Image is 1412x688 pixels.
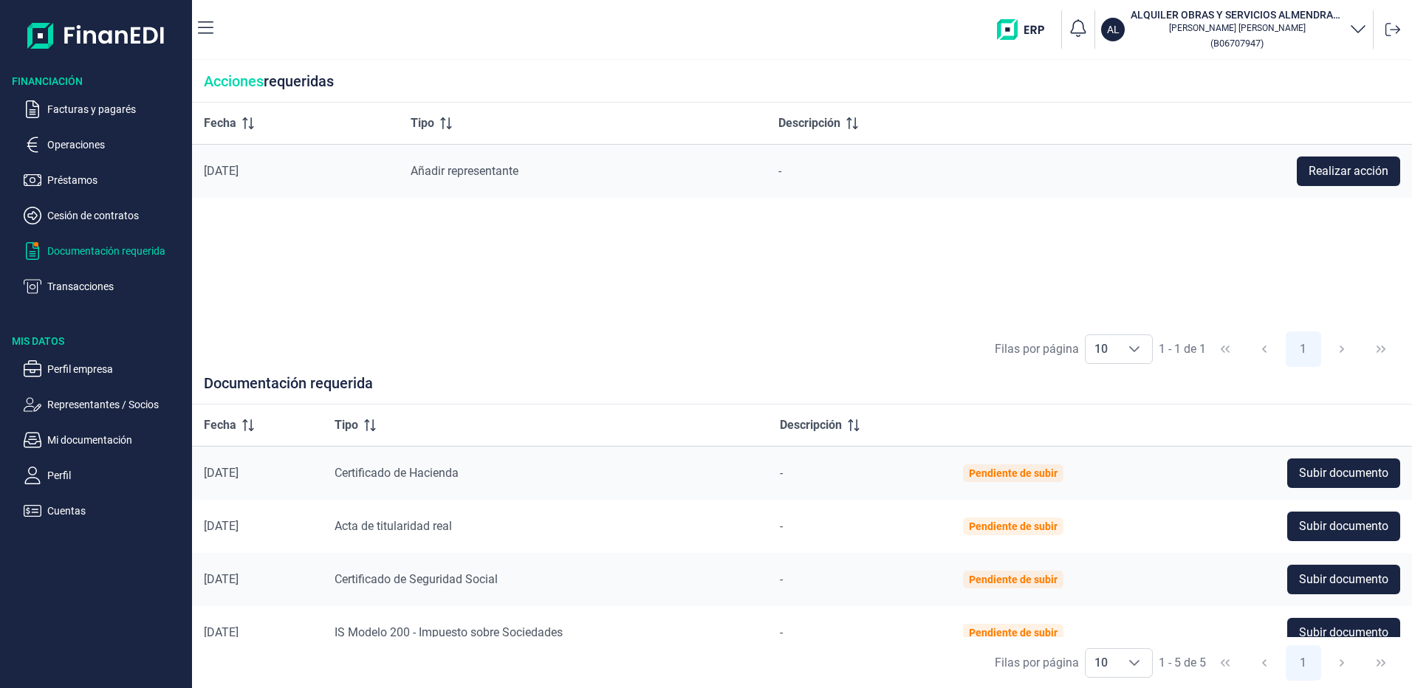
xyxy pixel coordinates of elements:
[24,100,186,118] button: Facturas y pagarés
[411,114,434,132] span: Tipo
[1131,7,1343,22] h3: ALQUILER OBRAS Y SERVICIOS ALMENDRALEJO SL
[204,466,311,481] div: [DATE]
[47,278,186,295] p: Transacciones
[1297,156,1400,186] button: Realizar acción
[1247,645,1282,681] button: Previous Page
[780,572,783,586] span: -
[204,519,311,534] div: [DATE]
[1287,565,1400,594] button: Subir documento
[204,114,236,132] span: Fecha
[1210,38,1264,49] small: Copiar cif
[1117,335,1152,363] div: Choose
[1117,649,1152,677] div: Choose
[780,416,842,434] span: Descripción
[24,136,186,154] button: Operaciones
[1207,331,1243,367] button: First Page
[24,242,186,260] button: Documentación requerida
[47,431,186,449] p: Mi documentación
[1287,618,1400,647] button: Subir documento
[47,136,186,154] p: Operaciones
[335,466,459,480] span: Certificado de Hacienda
[1247,331,1282,367] button: Previous Page
[27,12,165,59] img: Logo de aplicación
[1086,649,1117,677] span: 10
[192,374,1412,405] div: Documentación requerida
[204,72,264,90] span: Acciones
[997,19,1055,40] img: erp
[1363,645,1399,681] button: Last Page
[335,625,563,639] span: IS Modelo 200 - Impuesto sobre Sociedades
[335,572,498,586] span: Certificado de Seguridad Social
[1286,645,1321,681] button: Page 1
[778,114,840,132] span: Descripción
[1086,335,1117,363] span: 10
[780,625,783,639] span: -
[1159,343,1206,355] span: 1 - 1 de 1
[1299,571,1388,588] span: Subir documento
[1324,331,1360,367] button: Next Page
[1131,22,1343,34] p: [PERSON_NAME] [PERSON_NAME]
[24,360,186,378] button: Perfil empresa
[411,164,518,178] span: Añadir representante
[47,207,186,224] p: Cesión de contratos
[995,654,1079,672] div: Filas por página
[204,416,236,434] span: Fecha
[1299,624,1388,641] span: Subir documento
[969,627,1058,639] div: Pendiente de subir
[47,360,186,378] p: Perfil empresa
[1107,22,1120,37] p: AL
[780,466,783,480] span: -
[47,467,186,484] p: Perfil
[1324,645,1360,681] button: Next Page
[1299,464,1388,482] span: Subir documento
[24,502,186,520] button: Cuentas
[47,100,186,118] p: Facturas y pagarés
[335,416,358,434] span: Tipo
[24,278,186,295] button: Transacciones
[1309,162,1388,180] span: Realizar acción
[204,164,387,179] div: [DATE]
[335,519,452,533] span: Acta de titularidad real
[969,574,1058,585] div: Pendiente de subir
[47,171,186,189] p: Préstamos
[47,242,186,260] p: Documentación requerida
[1286,331,1321,367] button: Page 1
[47,396,186,413] p: Representantes / Socios
[24,467,186,484] button: Perfil
[24,431,186,449] button: Mi documentación
[204,572,311,587] div: [DATE]
[192,61,1412,103] div: requeridas
[995,340,1079,358] div: Filas por página
[1101,7,1367,52] button: ALALQUILER OBRAS Y SERVICIOS ALMENDRALEJO SL[PERSON_NAME] [PERSON_NAME](B06707947)
[778,164,781,178] span: -
[204,625,311,640] div: [DATE]
[1159,657,1206,669] span: 1 - 5 de 5
[47,502,186,520] p: Cuentas
[780,519,783,533] span: -
[969,520,1058,532] div: Pendiente de subir
[1287,512,1400,541] button: Subir documento
[24,171,186,189] button: Préstamos
[1287,458,1400,488] button: Subir documento
[969,467,1058,479] div: Pendiente de subir
[1363,331,1399,367] button: Last Page
[1207,645,1243,681] button: First Page
[24,207,186,224] button: Cesión de contratos
[24,396,186,413] button: Representantes / Socios
[1299,517,1388,535] span: Subir documento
